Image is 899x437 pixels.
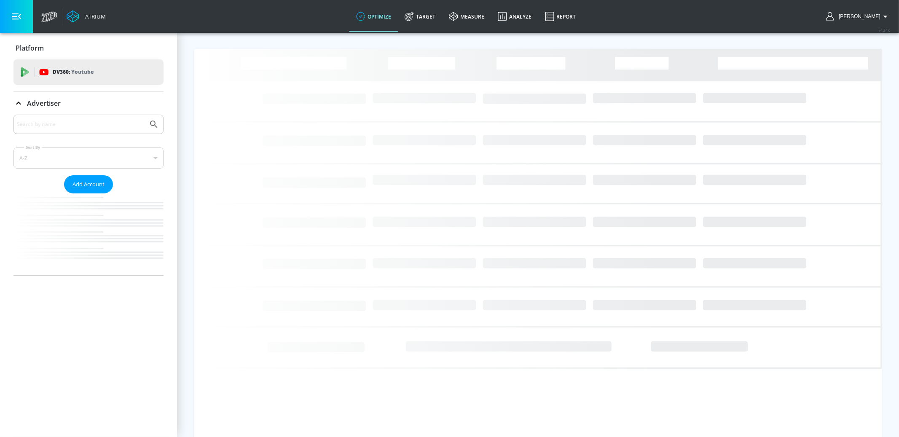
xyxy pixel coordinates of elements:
div: Atrium [82,13,106,20]
a: measure [442,1,491,32]
p: Platform [16,43,44,53]
button: Add Account [64,175,113,193]
nav: list of Advertiser [13,193,164,275]
p: DV360: [53,67,94,77]
span: login as: casey.cohen@zefr.com [835,13,880,19]
div: Advertiser [13,91,164,115]
div: Platform [13,36,164,60]
span: Add Account [72,180,105,189]
div: A-Z [13,147,164,169]
div: Advertiser [13,115,164,275]
p: Youtube [71,67,94,76]
a: Atrium [67,10,106,23]
input: Search by name [17,119,145,130]
p: Advertiser [27,99,61,108]
a: optimize [349,1,398,32]
span: v 4.24.0 [879,28,891,32]
div: DV360: Youtube [13,59,164,85]
button: [PERSON_NAME] [826,11,891,21]
label: Sort By [24,145,42,150]
a: Target [398,1,442,32]
a: Analyze [491,1,538,32]
a: Report [538,1,582,32]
